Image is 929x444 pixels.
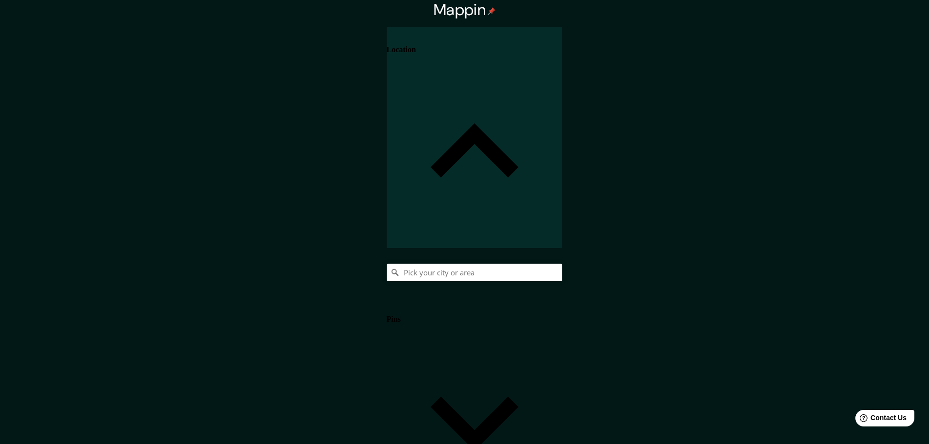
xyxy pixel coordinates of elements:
[488,7,495,15] img: pin-icon.png
[387,315,401,324] h4: Pins
[842,406,918,433] iframe: Help widget launcher
[387,264,562,281] input: Pick your city or area
[387,27,562,248] div: Location
[387,45,416,54] h4: Location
